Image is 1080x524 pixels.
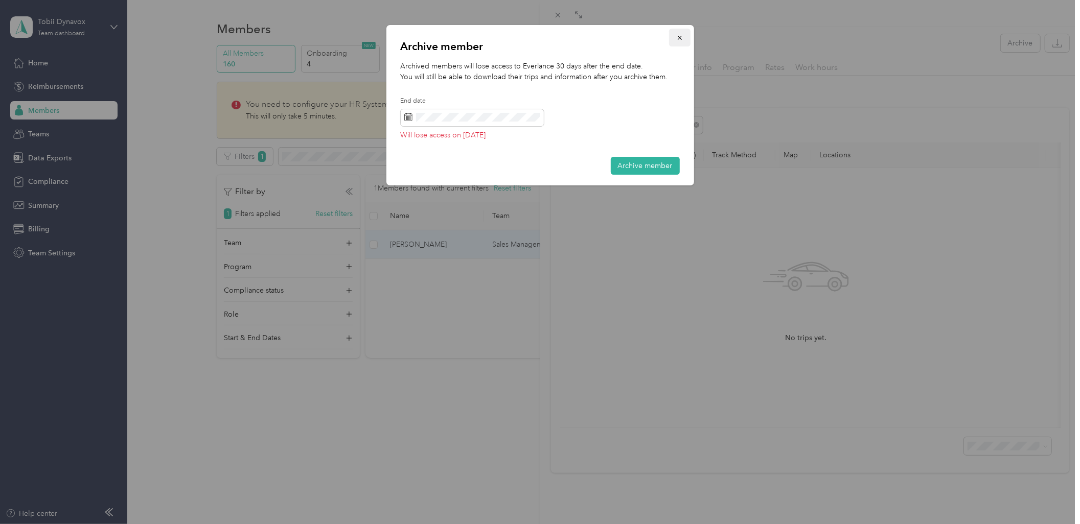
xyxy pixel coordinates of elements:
p: You will still be able to download their trips and information after you archive them. [401,72,680,82]
label: End date [401,97,544,106]
button: Archive member [611,157,680,175]
iframe: Everlance-gr Chat Button Frame [1023,467,1080,524]
p: Archive member [401,39,680,54]
p: Will lose access on [DATE] [401,132,544,139]
p: Archived members will lose access to Everlance 30 days after the end date. [401,61,680,72]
